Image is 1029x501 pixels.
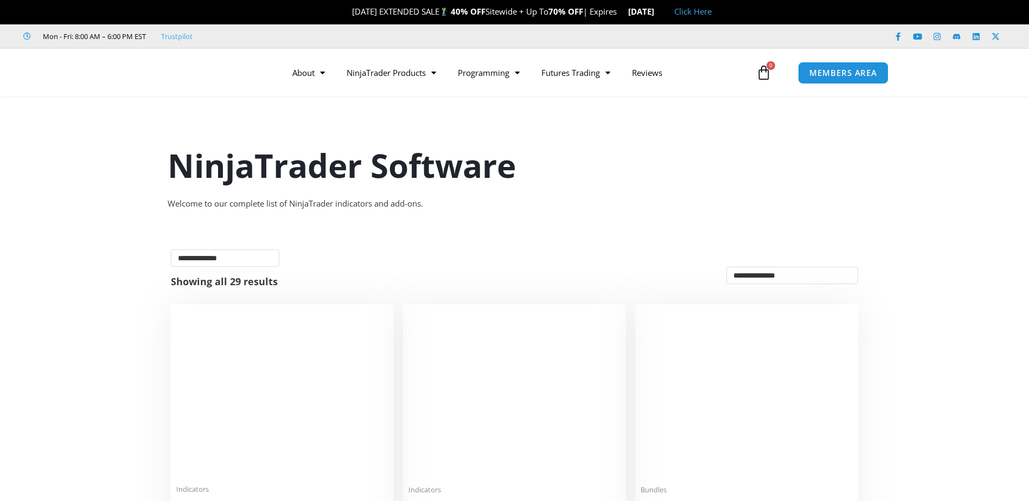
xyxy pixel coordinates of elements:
[641,310,853,479] img: Accounts Dashboard Suite
[726,267,858,284] select: Shop order
[126,53,242,92] img: LogoAI | Affordable Indicators – NinjaTrader
[282,60,336,85] a: About
[341,6,628,17] span: [DATE] EXTENDED SALE Sitewide + Up To | Expires
[531,60,621,85] a: Futures Trading
[617,8,625,16] img: ⌛
[451,6,485,17] strong: 40% OFF
[447,60,531,85] a: Programming
[168,196,862,211] div: Welcome to our complete list of NinjaTrader indicators and add-ons.
[176,485,388,494] span: Indicators
[809,69,877,77] span: MEMBERS AREA
[621,60,673,85] a: Reviews
[168,143,862,188] h1: NinjaTrader Software
[740,57,788,88] a: 0
[798,62,889,84] a: MEMBERS AREA
[628,6,663,17] strong: [DATE]
[343,8,351,16] img: 🎉
[641,485,853,494] span: Bundles
[161,30,193,43] a: Trustpilot
[282,60,753,85] nav: Menu
[336,60,447,85] a: NinjaTrader Products
[171,277,278,286] p: Showing all 29 results
[40,30,146,43] span: Mon - Fri: 8:00 AM – 6:00 PM EST
[408,310,621,478] img: Account Risk Manager
[408,485,621,494] span: Indicators
[548,6,583,17] strong: 70% OFF
[440,8,448,16] img: 🏌️‍♂️
[674,6,712,17] a: Click Here
[655,8,663,16] img: 🏭
[176,310,388,478] img: Duplicate Account Actions
[766,61,775,70] span: 0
